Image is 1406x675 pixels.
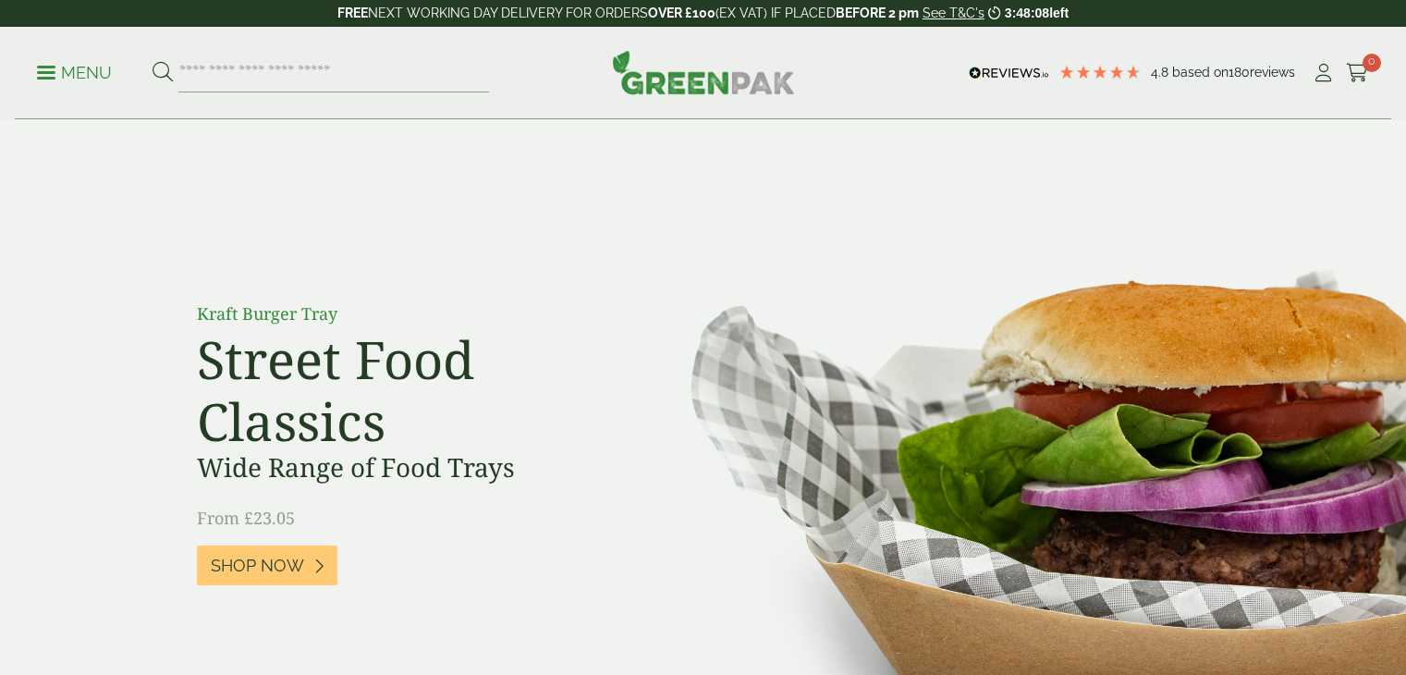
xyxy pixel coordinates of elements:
[337,6,368,20] strong: FREE
[1058,64,1142,80] div: 4.78 Stars
[612,50,795,94] img: GreenPak Supplies
[37,62,112,84] p: Menu
[1363,54,1381,72] span: 0
[1151,65,1172,80] span: 4.8
[197,301,613,326] p: Kraft Burger Tray
[211,556,304,576] span: Shop Now
[1172,65,1229,80] span: Based on
[969,67,1049,80] img: REVIEWS.io
[1250,65,1295,80] span: reviews
[37,62,112,80] a: Menu
[648,6,715,20] strong: OVER £100
[197,546,337,585] a: Shop Now
[197,452,613,484] h3: Wide Range of Food Trays
[923,6,984,20] a: See T&C's
[1346,64,1369,82] i: Cart
[197,507,295,529] span: From £23.05
[1005,6,1049,20] span: 3:48:08
[1312,64,1335,82] i: My Account
[1049,6,1069,20] span: left
[836,6,919,20] strong: BEFORE 2 pm
[1229,65,1250,80] span: 180
[197,328,613,452] h2: Street Food Classics
[1346,59,1369,87] a: 0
